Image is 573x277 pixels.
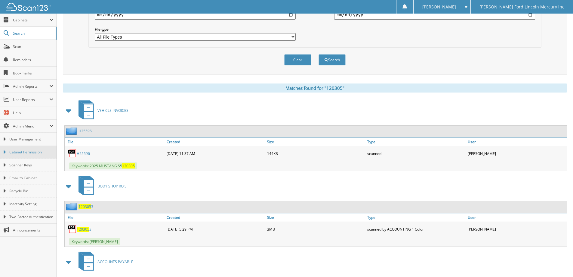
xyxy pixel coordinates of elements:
span: VEHICLE INVOICES [97,108,128,113]
input: start [95,10,296,20]
span: [PERSON_NAME] Ford Lincoln Mercury inc [479,5,564,9]
div: 144KB [266,147,366,159]
span: Help [13,110,54,115]
a: 1203053 [79,204,93,209]
a: File [65,138,165,146]
a: Size [266,138,366,146]
a: H25596 [79,128,92,134]
div: scanned [366,147,466,159]
iframe: Chat Widget [543,248,573,277]
a: Created [165,138,266,146]
span: User Management [9,137,54,142]
span: Reminders [13,57,54,62]
a: Type [366,138,466,146]
a: ACCOUNTS PAYABLE [75,250,133,274]
a: User [466,213,567,222]
div: [DATE] 5:29 PM [165,223,266,235]
span: Cabinet Permission [9,150,54,155]
span: Cabinets [13,17,49,23]
span: Scanner Keys [9,162,54,168]
span: ACCOUNTS PAYABLE [97,259,133,264]
label: File type [95,27,296,32]
div: [PERSON_NAME] [466,223,567,235]
span: Inactivity Setting [9,201,54,207]
a: BODY SHOP RO'S [75,174,127,198]
span: Recycle Bin [9,188,54,194]
span: 120305 [122,163,135,168]
a: Size [266,213,366,222]
span: Keywords: 2025 MUSTANG S5 [69,162,137,169]
a: Type [366,213,466,222]
span: Keywords: [PERSON_NAME] [69,238,120,245]
span: BODY SHOP RO'S [97,184,127,189]
div: 3MB [266,223,366,235]
div: scanned by ACCOUNTING 1 Color [366,223,466,235]
div: Matches found for "120305" [63,83,567,93]
img: folder2.png [66,203,79,210]
div: [PERSON_NAME] [466,147,567,159]
span: Search [13,31,53,36]
span: Scan [13,44,54,49]
img: scan123-logo-white.svg [6,3,51,11]
span: User Reports [13,97,49,102]
span: Admin Menu [13,124,49,129]
a: User [466,138,567,146]
img: PDF.png [68,149,77,158]
a: VEHICLE INVOICES [75,99,128,122]
span: Announcements [13,228,54,233]
span: 120305 [79,204,91,209]
a: File [65,213,165,222]
img: PDF.png [68,225,77,234]
button: Search [319,54,346,65]
button: Clear [284,54,311,65]
img: folder2.png [66,127,79,135]
span: Email to Cabinet [9,175,54,181]
span: [PERSON_NAME] [422,5,456,9]
a: Created [165,213,266,222]
a: H25596 [77,151,90,156]
span: 120305 [77,227,89,232]
a: 1203053 [77,227,91,232]
span: Admin Reports [13,84,49,89]
span: Bookmarks [13,71,54,76]
span: Two-Factor Authentication [9,214,54,220]
div: [DATE] 11:37 AM [165,147,266,159]
input: end [334,10,535,20]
